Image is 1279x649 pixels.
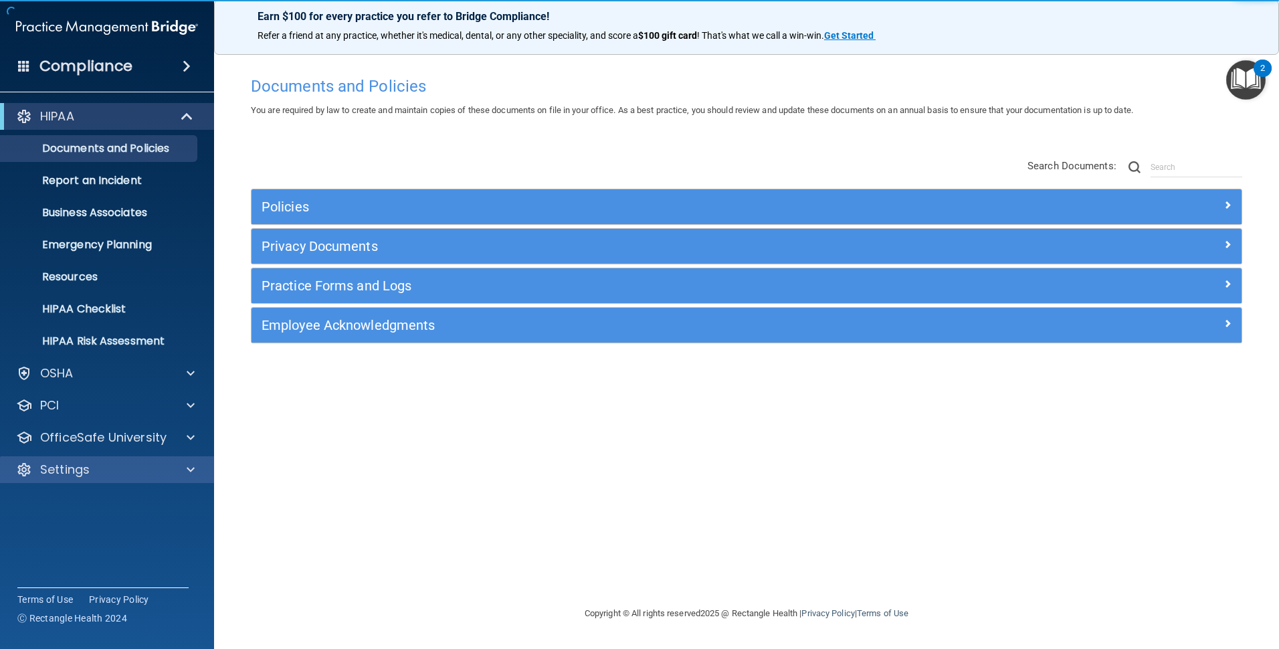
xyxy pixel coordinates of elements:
a: Settings [16,462,195,478]
a: Privacy Documents [262,236,1232,257]
p: Business Associates [9,206,191,219]
a: Terms of Use [857,608,908,618]
a: Privacy Policy [89,593,149,606]
a: Policies [262,196,1232,217]
p: Resources [9,270,191,284]
div: Copyright © All rights reserved 2025 @ Rectangle Health | | [502,592,991,635]
h4: Documents and Policies [251,78,1242,95]
p: Documents and Policies [9,142,191,155]
p: HIPAA Checklist [9,302,191,316]
h5: Employee Acknowledgments [262,318,984,333]
a: PCI [16,397,195,413]
h5: Policies [262,199,984,214]
a: Get Started [824,30,876,41]
button: Open Resource Center, 2 new notifications [1226,60,1266,100]
span: Search Documents: [1027,160,1116,172]
a: Practice Forms and Logs [262,275,1232,296]
p: OfficeSafe University [40,430,167,446]
img: ic-search.3b580494.png [1128,161,1141,173]
div: 2 [1260,68,1265,86]
p: HIPAA Risk Assessment [9,335,191,348]
span: You are required by law to create and maintain copies of these documents on file in your office. ... [251,105,1133,115]
a: Privacy Policy [801,608,854,618]
p: Emergency Planning [9,238,191,252]
a: Employee Acknowledgments [262,314,1232,336]
a: HIPAA [16,108,194,124]
span: Ⓒ Rectangle Health 2024 [17,612,127,625]
span: ! That's what we call a win-win. [697,30,824,41]
strong: $100 gift card [638,30,697,41]
p: Report an Incident [9,174,191,187]
span: Refer a friend at any practice, whether it's medical, dental, or any other speciality, and score a [258,30,638,41]
h5: Practice Forms and Logs [262,278,984,293]
p: OSHA [40,365,74,381]
a: OfficeSafe University [16,430,195,446]
strong: Get Started [824,30,874,41]
input: Search [1151,157,1242,177]
p: HIPAA [40,108,74,124]
p: Settings [40,462,90,478]
p: Earn $100 for every practice you refer to Bridge Compliance! [258,10,1236,23]
h5: Privacy Documents [262,239,984,254]
a: OSHA [16,365,195,381]
h4: Compliance [39,57,132,76]
img: PMB logo [16,14,198,41]
a: Terms of Use [17,593,73,606]
p: PCI [40,397,59,413]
